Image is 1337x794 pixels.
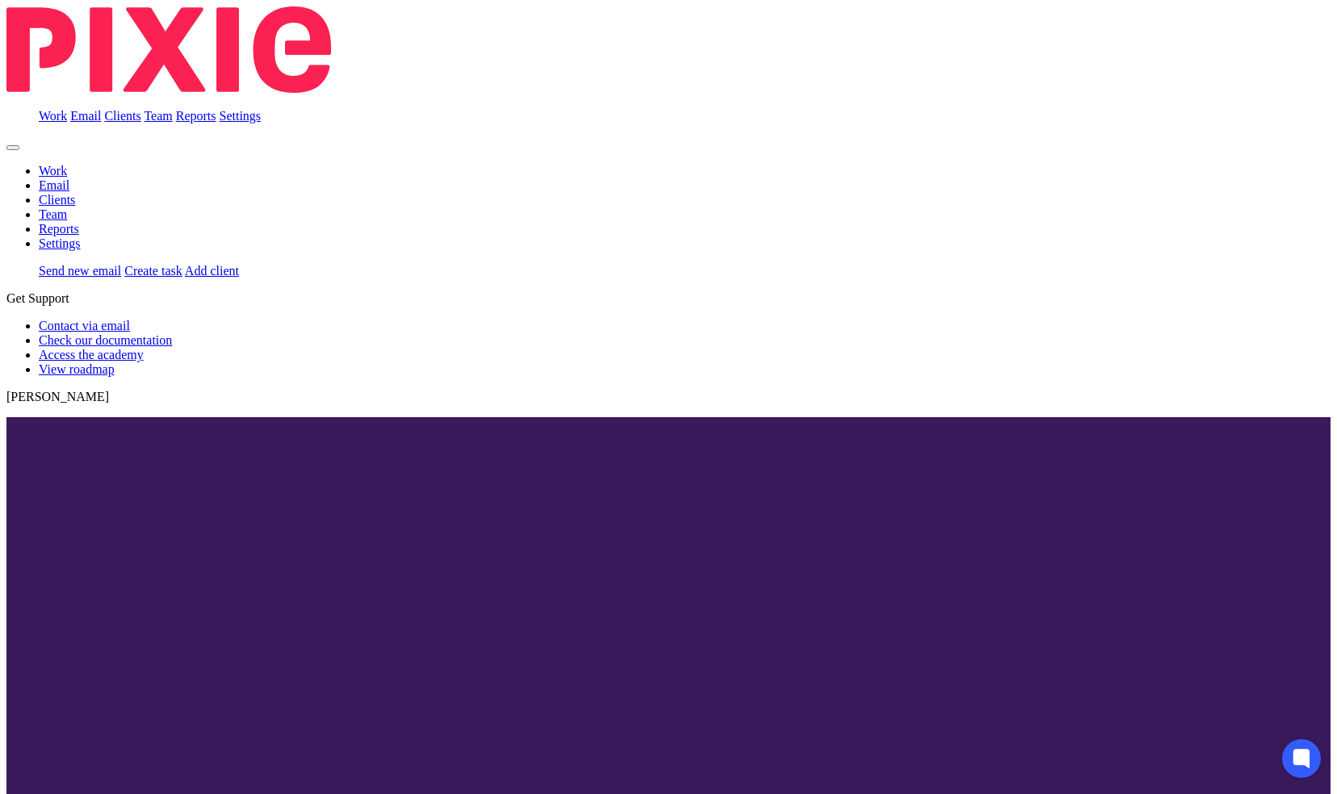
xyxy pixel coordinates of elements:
a: Settings [39,236,81,250]
a: Email [70,109,101,123]
a: Check our documentation [39,333,172,347]
span: Get Support [6,291,69,305]
a: Create task [124,264,182,278]
a: Work [39,164,67,178]
a: Team [144,109,172,123]
a: Settings [220,109,262,123]
a: Team [39,207,67,221]
a: Add client [185,264,239,278]
a: Work [39,109,67,123]
a: Email [39,178,69,192]
a: View roadmap [39,362,115,376]
p: [PERSON_NAME] [6,390,1331,404]
a: Reports [39,222,79,236]
a: Send new email [39,264,121,278]
a: Access the academy [39,348,144,361]
a: Contact via email [39,319,130,332]
a: Clients [39,193,75,207]
a: Clients [104,109,140,123]
img: Pixie [6,6,331,93]
a: Reports [176,109,216,123]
